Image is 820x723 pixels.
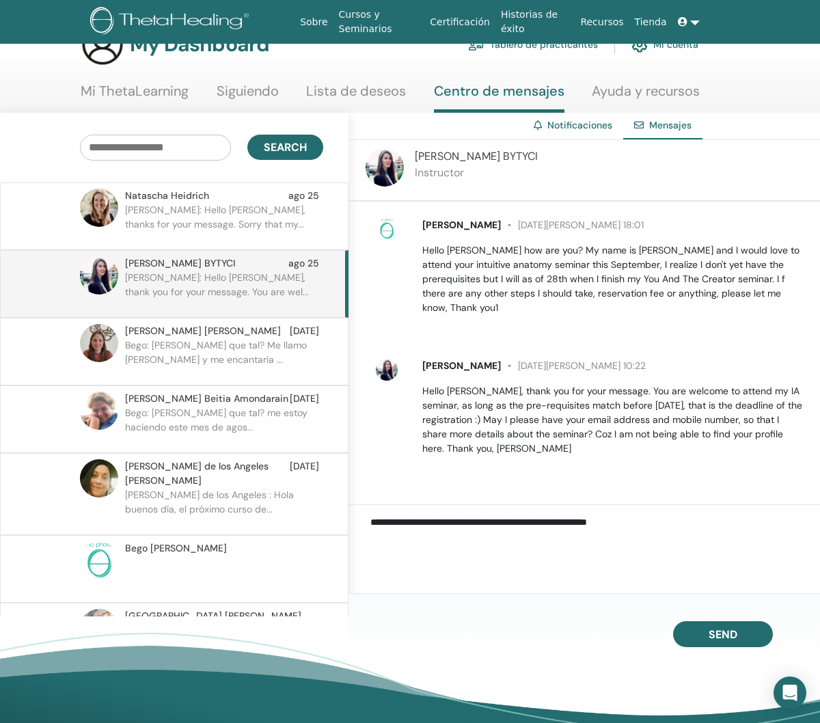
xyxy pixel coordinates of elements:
img: no-photo.png [376,218,398,240]
span: [DATE] [290,392,319,406]
a: Certificación [424,10,495,35]
a: Notificaciones [547,119,612,131]
span: [DATE][PERSON_NAME] 10:22 [501,359,646,372]
span: [DATE] [290,459,319,488]
span: [PERSON_NAME] de los Angeles [PERSON_NAME] [125,459,290,488]
a: Recursos [575,10,629,35]
span: [DATE] [290,324,319,338]
span: Bego [PERSON_NAME] [125,541,227,556]
span: [PERSON_NAME] BYTYCI [415,149,538,163]
h3: My Dashboard [130,32,269,57]
span: Search [264,140,307,154]
p: Instructor [415,165,538,181]
p: Hello [PERSON_NAME], thank you for your message. You are welcome to attend my IA seminar, as long... [422,384,804,456]
a: Tienda [629,10,672,35]
img: no-photo.png [80,541,118,579]
button: Search [247,135,323,160]
img: default.jpg [80,392,118,430]
p: [PERSON_NAME] de los Angeles : Hola buenos día, el próximo curso de... [125,488,323,529]
img: logo.png [90,7,254,38]
a: Sobre [295,10,333,35]
p: [PERSON_NAME]: Hello [PERSON_NAME], thanks for your message. Sorry that my... [125,203,323,244]
button: Send [673,621,773,647]
p: Bego: [PERSON_NAME] que tal? Me llamo [PERSON_NAME] y me encantaría ... [125,338,323,379]
a: Centro de mensajes [434,83,564,113]
span: [GEOGRAPHIC_DATA] [PERSON_NAME] [125,609,301,623]
p: Bego: [PERSON_NAME] que tal? me estoy haciendo este mes de agos... [125,406,323,447]
img: chalkboard-teacher.svg [468,38,484,51]
p: Hello [PERSON_NAME] how are you? My name is [PERSON_NAME] and I would love to attend your intuiti... [422,243,804,315]
span: [DATE][PERSON_NAME] 18:01 [501,219,644,231]
img: default.jpg [80,609,118,647]
img: default.jpg [80,256,118,295]
a: Mi cuenta [631,29,698,59]
div: Open Intercom Messenger [774,677,806,709]
span: [PERSON_NAME] BYTYCI [125,256,235,271]
p: [PERSON_NAME]: Hello [PERSON_NAME], thank you for your message. You are wel... [125,271,323,312]
img: default.jpg [80,189,118,227]
span: ago 25 [288,189,319,203]
span: [PERSON_NAME] [422,219,501,231]
span: Mensajes [649,119,692,131]
span: [PERSON_NAME] Beitia Amondarain [125,392,288,406]
a: Mi ThetaLearning [81,83,189,109]
span: Send [709,627,737,642]
img: cog.svg [631,33,648,56]
img: default.jpg [80,324,118,362]
a: Tablero de practicantes [468,29,598,59]
img: default.jpg [80,459,118,497]
a: Siguiendo [217,83,279,109]
span: ago 25 [288,256,319,271]
a: Lista de deseos [306,83,406,109]
span: [PERSON_NAME] [422,359,501,372]
span: [PERSON_NAME] [PERSON_NAME] [125,324,281,338]
a: Ayuda y recursos [592,83,700,109]
img: generic-user-icon.jpg [81,23,124,66]
img: default.jpg [366,148,404,187]
a: Cursos y Seminarios [333,2,425,42]
span: Natascha Heidrich [125,189,209,203]
a: Historias de éxito [495,2,575,42]
img: default.jpg [376,359,398,381]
